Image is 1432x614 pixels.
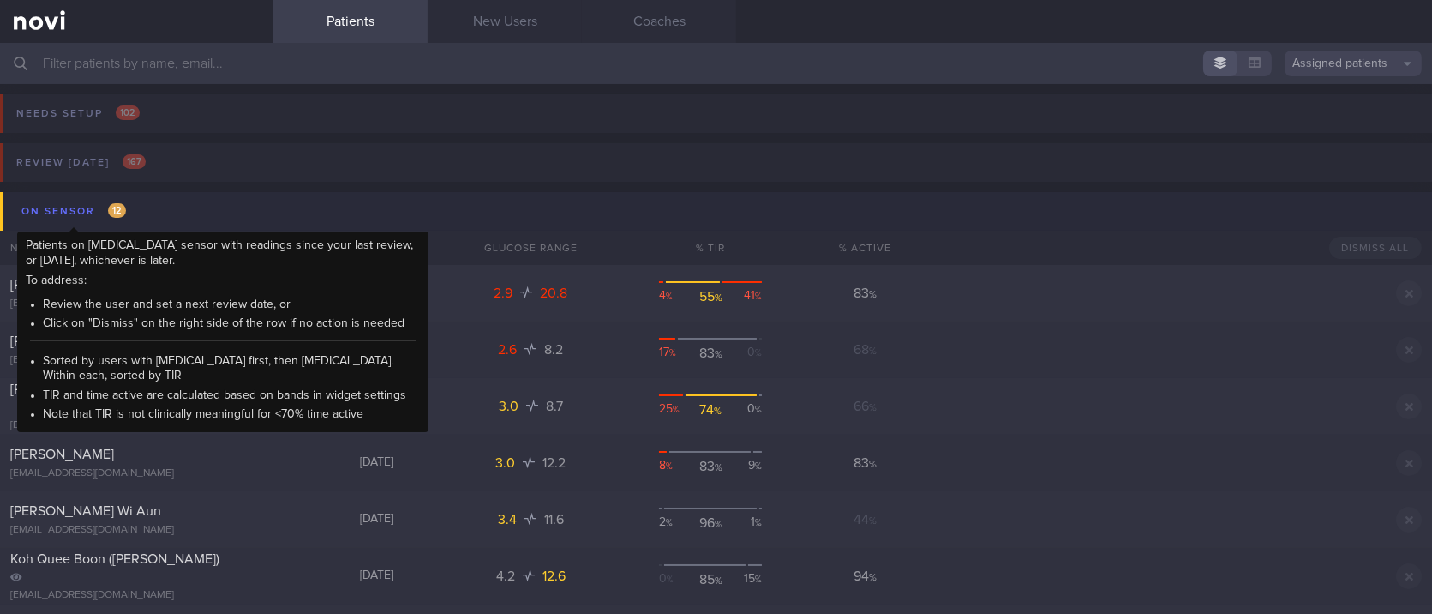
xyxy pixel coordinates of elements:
div: [EMAIL_ADDRESS][DOMAIN_NAME] [10,419,263,432]
sub: % [666,292,673,301]
sub: % [669,349,676,358]
div: 83 [695,345,727,362]
span: 102 [116,105,140,120]
div: 0 [659,571,691,588]
span: 20.8 [540,286,567,300]
div: 0 [731,401,763,418]
span: 167 [123,154,146,169]
span: [PERSON_NAME] [10,334,114,348]
div: 68 [813,341,916,358]
sub: % [869,346,877,357]
div: 44 [813,511,916,528]
div: % Active [813,231,916,265]
sub: % [715,293,722,304]
button: Dismiss All [1329,237,1422,259]
div: 2 [659,515,691,532]
span: 12.2 [542,456,566,470]
sub: % [869,573,877,583]
div: Needs setup [12,102,144,125]
span: 12.6 [542,569,566,583]
div: [EMAIL_ADDRESS][DOMAIN_NAME] [10,354,263,367]
span: 3.0 [495,456,518,470]
div: [DATE] [299,342,453,358]
div: Glucose Range [453,231,608,265]
sub: % [869,460,877,470]
sub: % [714,406,722,417]
span: [PERSON_NAME] [PERSON_NAME] [10,382,221,396]
div: 83 [813,285,916,302]
div: 9 [731,458,763,475]
div: 1 [731,515,763,532]
div: [EMAIL_ADDRESS][DOMAIN_NAME] [10,467,263,480]
sub: % [667,575,674,584]
div: Review [DATE] [12,151,150,174]
sub: % [869,516,877,527]
sub: % [715,576,722,587]
div: On sensor [17,200,130,223]
sub: % [673,406,680,414]
span: 8.7 [546,400,563,413]
span: 3.4 [498,513,520,527]
div: [DATE] [299,455,453,471]
div: 15 [731,571,763,588]
sub: % [755,519,762,527]
div: 41 [731,288,763,305]
div: 83 [695,458,727,475]
div: 96 [695,515,727,532]
sub: % [869,290,877,300]
div: [DATE] [299,286,453,301]
sub: % [755,349,762,358]
span: Koh Quee Boon ([PERSON_NAME]) [10,552,219,566]
div: 85 [695,571,727,588]
div: Installed [299,231,453,265]
div: 25 [659,401,691,418]
div: 94 [813,568,916,585]
div: [EMAIL_ADDRESS][DOMAIN_NAME] [10,298,263,310]
sub: % [755,406,762,414]
button: Assigned patients [1285,51,1422,76]
div: 74 [695,401,727,418]
div: [DATE] [299,569,453,584]
div: 55 [695,288,727,305]
span: 2.9 [494,286,516,300]
sub: % [715,463,722,473]
span: 12 [108,203,126,218]
div: 66 [813,398,916,415]
div: 8 [659,458,691,475]
div: 17 [659,345,691,362]
div: % TIR [608,231,813,265]
div: [DATE] [299,512,453,527]
span: [PERSON_NAME] Wi Aun [10,504,161,518]
div: [EMAIL_ADDRESS][DOMAIN_NAME] [10,589,263,602]
sub: % [755,462,762,471]
div: 4 [659,288,691,305]
span: 8.2 [544,343,563,357]
sub: % [666,462,673,471]
span: 2.6 [498,343,520,357]
span: 11.6 [544,513,564,527]
sub: % [715,520,722,530]
sub: % [666,519,673,527]
div: [EMAIL_ADDRESS][DOMAIN_NAME] [10,524,263,537]
div: 83 [813,454,916,472]
div: Chats [205,231,273,265]
sub: % [755,575,762,584]
span: 3.0 [499,400,522,413]
span: [PERSON_NAME] [10,448,114,461]
sub: % [715,350,722,360]
div: [DATE] [299,399,453,414]
span: 4.2 [496,569,518,583]
span: [PERSON_NAME] [10,278,114,292]
sub: % [755,292,762,301]
div: 0 [731,345,763,362]
sub: % [869,403,877,413]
